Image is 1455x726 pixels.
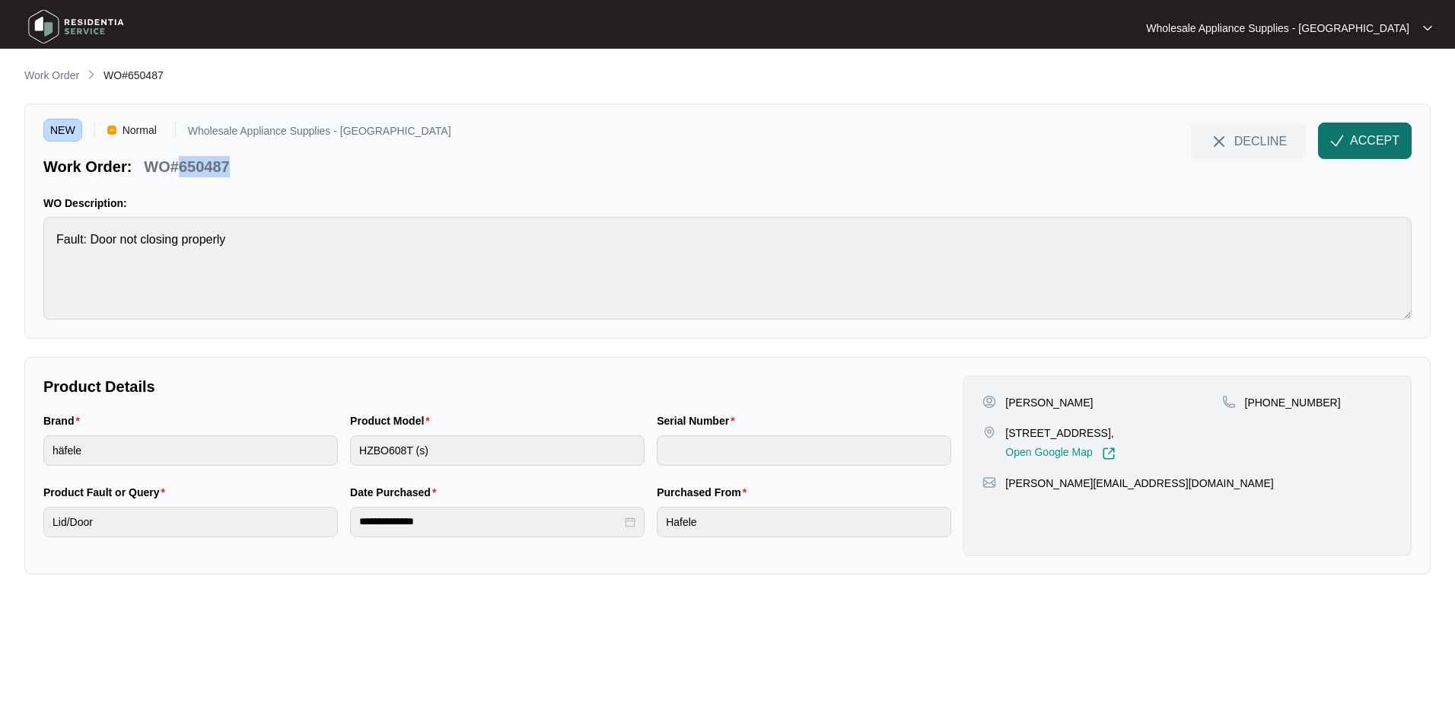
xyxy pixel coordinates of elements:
[43,376,951,397] p: Product Details
[116,119,163,142] span: Normal
[1102,447,1116,460] img: Link-External
[1210,132,1228,151] img: close-Icon
[188,126,451,142] p: Wholesale Appliance Supplies - [GEOGRAPHIC_DATA]
[657,413,740,428] label: Serial Number
[43,156,132,177] p: Work Order:
[1146,21,1409,36] p: Wholesale Appliance Supplies - [GEOGRAPHIC_DATA]
[1222,395,1236,409] img: map-pin
[350,435,645,466] input: Product Model
[1245,395,1341,410] p: [PHONE_NUMBER]
[1005,425,1115,441] p: [STREET_ADDRESS],
[1005,476,1273,491] p: [PERSON_NAME][EMAIL_ADDRESS][DOMAIN_NAME]
[85,68,97,81] img: chevron-right
[103,69,164,81] span: WO#650487
[982,425,996,439] img: map-pin
[21,68,82,84] a: Work Order
[1350,132,1399,150] span: ACCEPT
[43,435,338,466] input: Brand
[144,156,229,177] p: WO#650487
[657,485,753,500] label: Purchased From
[359,514,622,530] input: Date Purchased
[1191,123,1306,159] button: close-IconDECLINE
[982,395,996,409] img: user-pin
[350,413,436,428] label: Product Model
[43,196,1412,211] p: WO Description:
[1234,132,1287,149] span: DECLINE
[350,485,442,500] label: Date Purchased
[657,435,951,466] input: Serial Number
[657,507,951,537] input: Purchased From
[107,126,116,135] img: Vercel Logo
[23,4,129,49] img: residentia service logo
[43,413,86,428] label: Brand
[43,485,171,500] label: Product Fault or Query
[43,119,82,142] span: NEW
[43,507,338,537] input: Product Fault or Query
[1330,134,1344,148] img: check-Icon
[1005,395,1093,410] p: [PERSON_NAME]
[24,68,79,83] p: Work Order
[1005,447,1115,460] a: Open Google Map
[43,217,1412,320] textarea: Fault: Door not closing properly
[1318,123,1412,159] button: check-IconACCEPT
[982,476,996,489] img: map-pin
[1423,24,1432,32] img: dropdown arrow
